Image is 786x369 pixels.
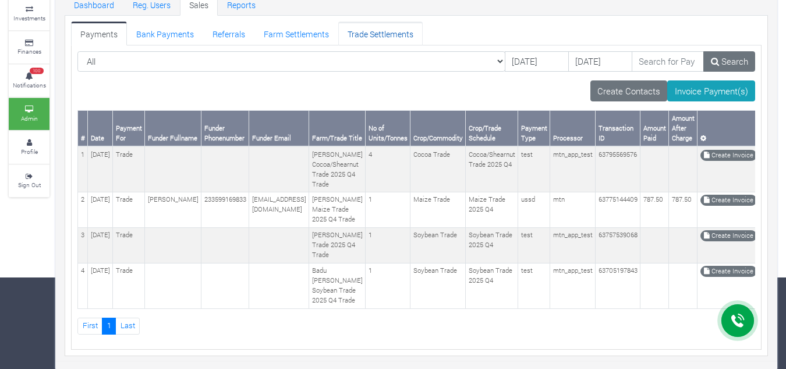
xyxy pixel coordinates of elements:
[466,263,518,308] td: Soybean Trade 2025 Q4
[505,51,569,72] input: DD/MM/YYYY
[309,227,366,263] td: [PERSON_NAME] Trade 2025 Q4 Trade
[9,31,49,64] a: Finances
[88,227,113,263] td: [DATE]
[338,22,423,45] a: Trade Settlements
[21,114,38,122] small: Admin
[9,165,49,197] a: Sign Out
[309,146,366,192] td: [PERSON_NAME] Cocoa/Shearnut Trade 2025 Q4 Trade
[9,65,49,97] a: 100 Notifications
[88,111,113,146] th: Date
[71,22,127,45] a: Payments
[596,146,640,192] td: 63795569576
[77,318,102,335] a: First
[113,111,145,146] th: Payment For
[466,146,518,192] td: Cocoa/Shearnut Trade 2025 Q4
[466,111,518,146] th: Crop/Trade Schedule
[518,227,550,263] td: test
[78,111,88,146] th: #
[366,146,410,192] td: 4
[550,192,596,227] td: mtn
[366,192,410,227] td: 1
[249,192,309,227] td: [EMAIL_ADDRESS][DOMAIN_NAME]
[78,146,88,192] td: 1
[145,192,201,227] td: [PERSON_NAME]
[77,318,755,335] nav: Page Navigation
[590,80,668,101] a: Create Contacts
[21,147,38,156] small: Profile
[309,111,366,146] th: Farm/Trade Title
[17,47,41,55] small: Finances
[550,146,596,192] td: mtn_app_test
[201,111,249,146] th: Funder Phonenumber
[203,22,254,45] a: Referrals
[9,98,49,130] a: Admin
[596,192,640,227] td: 63775144409
[550,263,596,308] td: mtn_app_test
[249,111,309,146] th: Funder Email
[640,111,669,146] th: Amount Paid
[113,227,145,263] td: Trade
[700,230,757,241] a: Create Invoice
[30,68,44,75] span: 100
[669,192,698,227] td: 787.50
[254,22,338,45] a: Farm Settlements
[632,51,704,72] input: Search for Payments
[18,181,41,189] small: Sign Out
[466,192,518,227] td: Maize Trade 2025 Q4
[667,80,755,101] a: Invoice Payment(s)
[113,263,145,308] td: Trade
[518,263,550,308] td: test
[518,192,550,227] td: ussd
[127,22,203,45] a: Bank Payments
[88,263,113,308] td: [DATE]
[309,263,366,308] td: Badu [PERSON_NAME] Soybean Trade 2025 Q4 Trade
[518,111,550,146] th: Payment Type
[88,146,113,192] td: [DATE]
[78,227,88,263] td: 3
[518,146,550,192] td: test
[669,111,698,146] th: Amount After Charge
[366,263,410,308] td: 1
[410,227,466,263] td: Soybean Trade
[78,192,88,227] td: 2
[410,146,466,192] td: Cocoa Trade
[13,81,46,89] small: Notifications
[366,111,410,146] th: No of Units/Tonnes
[145,111,201,146] th: Funder Fullname
[550,111,596,146] th: Processor
[410,263,466,308] td: Soybean Trade
[700,150,757,161] a: Create Invoice
[568,51,632,72] input: DD/MM/YYYY
[201,192,249,227] td: 233599169833
[700,266,757,277] a: Create Invoice
[596,111,640,146] th: Transaction ID
[640,192,669,227] td: 787.50
[410,111,466,146] th: Crop/Commodity
[115,318,140,335] a: Last
[550,227,596,263] td: mtn_app_test
[703,51,755,72] a: Search
[113,192,145,227] td: Trade
[410,192,466,227] td: Maize Trade
[309,192,366,227] td: [PERSON_NAME] Maize Trade 2025 Q4 Trade
[88,192,113,227] td: [DATE]
[700,195,757,206] a: Create Invoice
[596,263,640,308] td: 63705197843
[13,14,45,22] small: Investments
[366,227,410,263] td: 1
[102,318,116,335] a: 1
[466,227,518,263] td: Soybean Trade 2025 Q4
[113,146,145,192] td: Trade
[78,263,88,308] td: 4
[9,131,49,163] a: Profile
[596,227,640,263] td: 63757539068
